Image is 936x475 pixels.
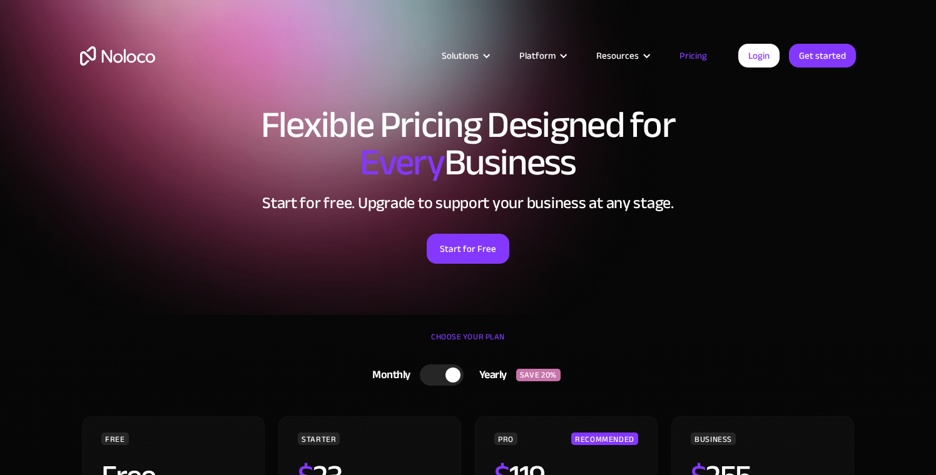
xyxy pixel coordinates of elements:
div: Yearly [464,366,516,384]
span: Every [360,127,444,197]
h1: Flexible Pricing Designed for Business [80,106,856,181]
div: SAVE 20% [516,369,561,381]
div: Platform [519,47,556,64]
a: Get started [789,44,856,67]
div: Solutions [442,47,479,64]
div: BUSINESS [691,432,736,445]
div: RECOMMENDED [571,432,638,445]
a: Start for Free [427,234,509,264]
div: CHOOSE YOUR PLAN [80,327,856,359]
div: Solutions [426,47,504,64]
div: Platform [504,47,581,64]
div: PRO [494,432,517,445]
a: Pricing [664,47,723,64]
div: FREE [101,432,129,445]
a: Login [738,44,780,67]
div: Resources [596,47,639,64]
div: Monthly [357,366,420,384]
div: Resources [581,47,664,64]
a: home [80,46,155,66]
h2: Start for free. Upgrade to support your business at any stage. [80,194,856,212]
div: STARTER [298,432,340,445]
